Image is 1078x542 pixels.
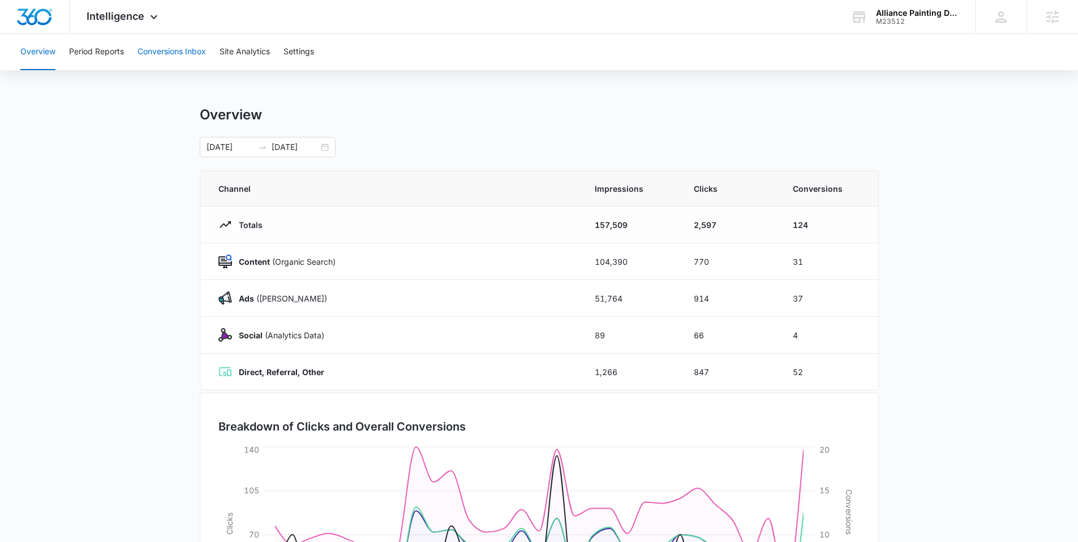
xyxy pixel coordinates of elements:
td: 37 [779,280,878,317]
input: End date [272,141,319,153]
td: 914 [680,280,779,317]
strong: Content [239,257,270,266]
p: Totals [232,219,263,231]
span: to [258,143,267,152]
span: Impressions [595,183,667,195]
tspan: Clicks [224,513,234,535]
tspan: 15 [819,485,830,495]
h3: Breakdown of Clicks and Overall Conversions [218,418,466,435]
h1: Overview [200,106,262,123]
td: 2,597 [680,207,779,243]
span: Clicks [694,183,766,195]
div: account name [876,8,959,18]
td: 31 [779,243,878,280]
img: Social [218,328,232,342]
button: Period Reports [69,34,124,70]
img: Content [218,255,232,268]
p: (Analytics Data) [232,329,324,341]
tspan: 20 [819,445,830,454]
strong: Direct, Referral, Other [239,367,324,377]
strong: Ads [239,294,254,303]
td: 1,266 [581,354,680,390]
td: 66 [680,317,779,354]
td: 157,509 [581,207,680,243]
strong: Social [239,330,263,340]
div: account id [876,18,959,25]
td: 770 [680,243,779,280]
td: 4 [779,317,878,354]
button: Settings [284,34,314,70]
tspan: Conversions [844,489,854,535]
p: (Organic Search) [232,256,336,268]
td: 52 [779,354,878,390]
img: Ads [218,291,232,305]
td: 104,390 [581,243,680,280]
span: Channel [218,183,568,195]
td: 847 [680,354,779,390]
span: Intelligence [87,10,144,22]
p: ([PERSON_NAME]) [232,292,327,304]
td: 89 [581,317,680,354]
tspan: 140 [244,445,259,454]
span: swap-right [258,143,267,152]
td: 51,764 [581,280,680,317]
input: Start date [207,141,254,153]
tspan: 10 [819,530,830,539]
button: Site Analytics [220,34,270,70]
tspan: 105 [244,485,259,495]
button: Conversions Inbox [138,34,206,70]
td: 124 [779,207,878,243]
tspan: 70 [249,530,259,539]
button: Overview [20,34,55,70]
span: Conversions [793,183,860,195]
